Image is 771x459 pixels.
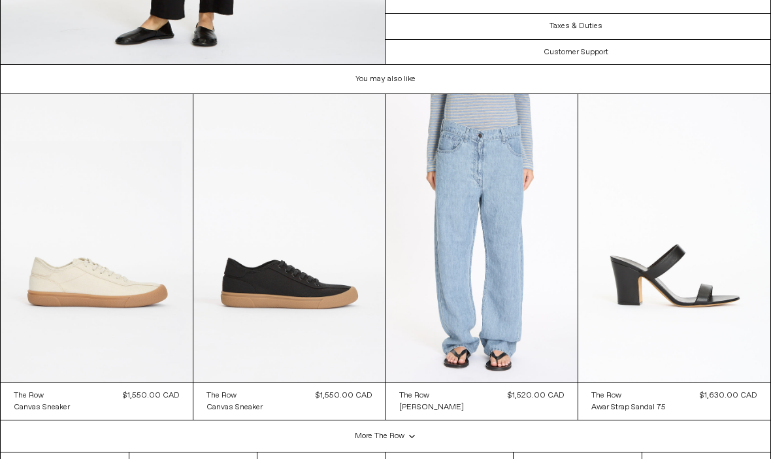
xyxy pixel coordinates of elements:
a: The Row [206,390,263,401]
img: The Row Canvas Sneaker [1,94,193,382]
a: Canvas Sneaker [14,401,70,413]
div: The Row [206,390,237,401]
div: $1,550.00 CAD [123,390,180,401]
div: [PERSON_NAME] [399,402,464,413]
a: The Row [591,390,666,401]
img: The Row Anwar Sandal [578,94,770,382]
div: The Row [591,390,621,401]
div: Canvas Sneaker [206,402,263,413]
h1: You may also like [1,65,771,94]
div: Canvas Sneaker [14,402,70,413]
a: Awar Strap Sandal 75 [591,401,666,413]
div: The Row [399,390,429,401]
div: $1,550.00 CAD [316,390,372,401]
img: The Row Canvas Sneaker [193,94,385,382]
div: The Row [14,390,44,401]
a: The Row [399,390,464,401]
a: [PERSON_NAME] [399,401,464,413]
h3: Customer Support [544,48,608,57]
div: $1,630.00 CAD [700,390,757,401]
div: More The row [1,420,771,452]
img: The Row Tarley Jean [386,94,578,382]
a: The Row [14,390,70,401]
div: Awar Strap Sandal 75 [591,402,666,413]
a: Canvas Sneaker [206,401,263,413]
div: $1,520.00 CAD [508,390,565,401]
h3: Taxes & Duties [550,22,602,31]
